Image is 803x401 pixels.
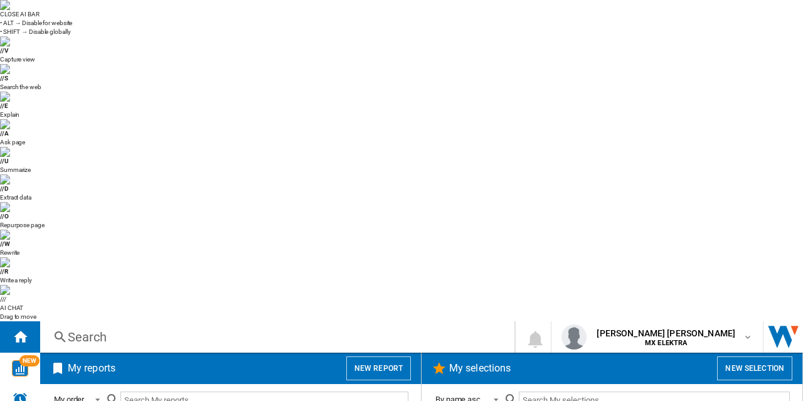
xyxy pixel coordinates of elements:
b: MX ELEKTRA [645,339,687,347]
img: wise-card.svg [12,360,28,377]
img: wiser-w-icon-blue.png [763,321,803,353]
button: [PERSON_NAME] [PERSON_NAME] MX ELEKTRA [551,321,763,353]
button: New report [346,356,411,380]
button: New selection [717,356,792,380]
a: Open Wiser website [763,321,803,353]
img: profile.jpg [561,324,587,350]
button: 0 notification [516,321,551,353]
h2: My reports [65,356,118,380]
span: NEW [19,355,40,366]
h2: My selections [447,356,513,380]
div: Search [68,328,482,346]
span: [PERSON_NAME] [PERSON_NAME] [597,327,735,340]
